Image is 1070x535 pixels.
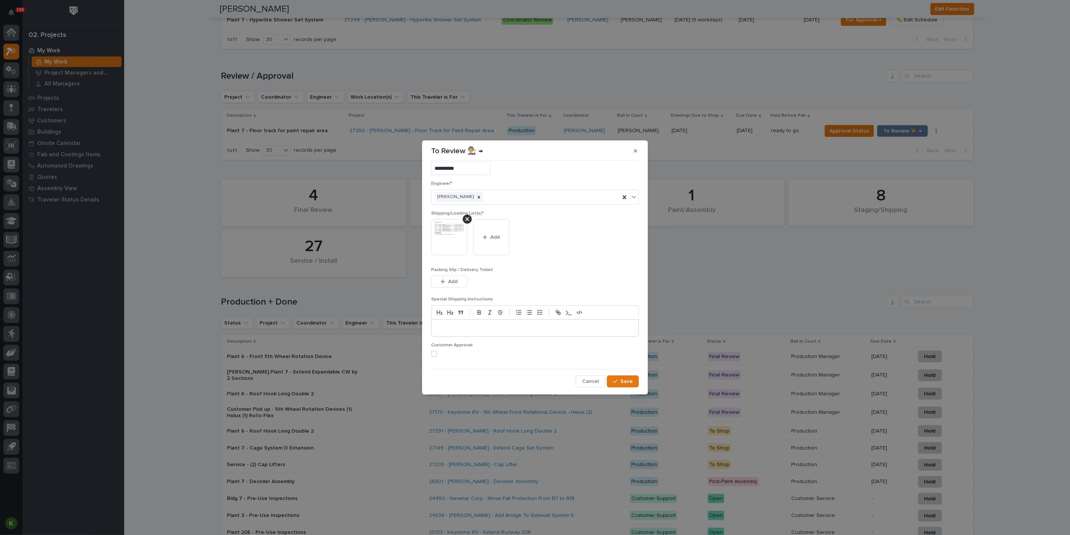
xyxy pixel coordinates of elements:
[582,378,599,385] span: Cancel
[431,276,467,288] button: Add
[431,297,493,302] span: Special Shipping Instructions
[491,234,500,241] span: Add
[448,278,458,285] span: Add
[435,192,475,202] div: [PERSON_NAME]
[431,181,452,186] span: Engineer
[620,378,633,385] span: Save
[607,375,639,387] button: Save
[431,343,473,348] span: Customer Approval
[431,146,483,155] p: To Review 👨‍🏭 →
[576,375,605,387] button: Cancel
[431,211,484,216] span: Shipping/Loading List(s)
[431,268,493,272] span: Packing Slip / Delivery Ticket
[473,219,509,255] button: Add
